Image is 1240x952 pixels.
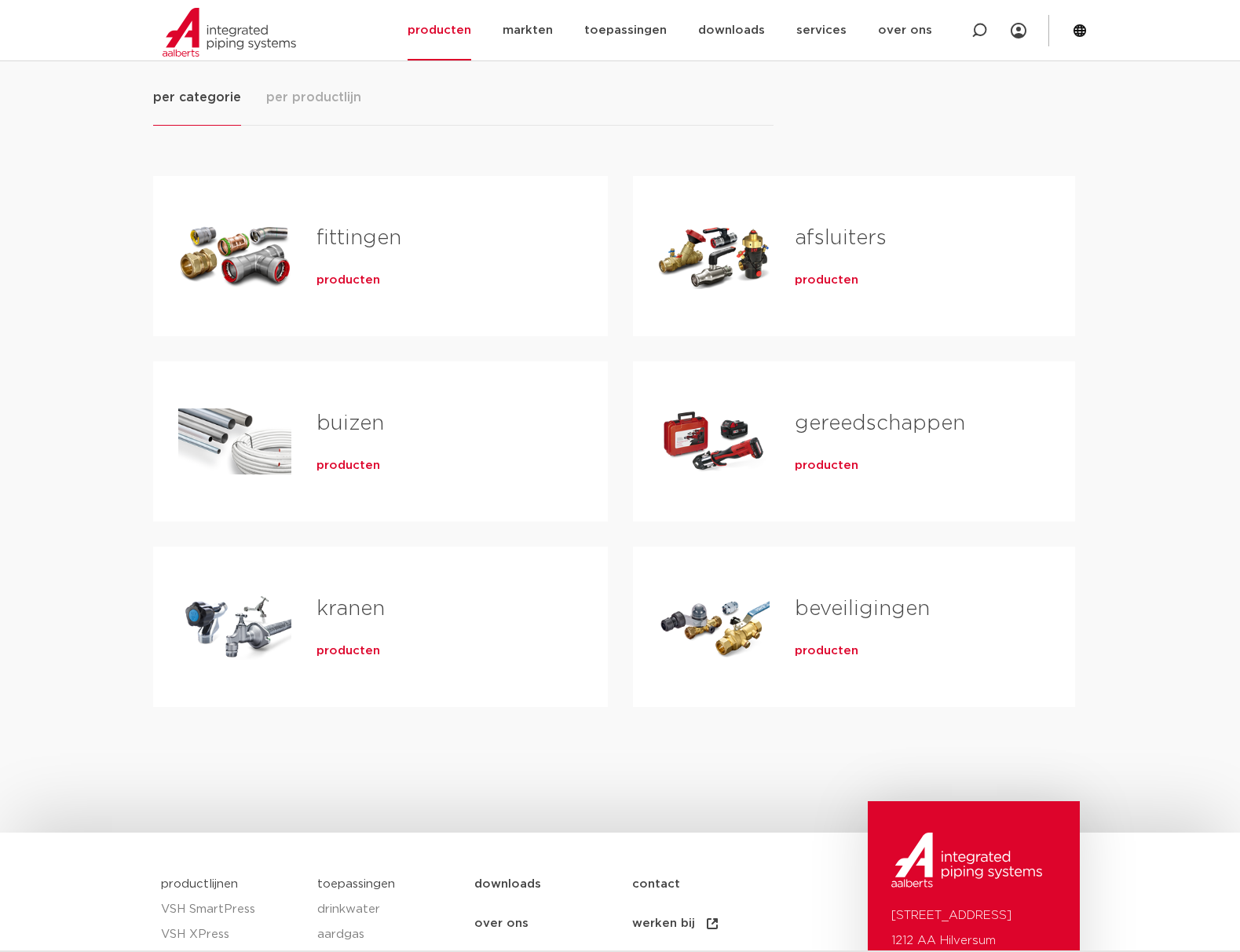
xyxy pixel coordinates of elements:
span: per categorie [153,88,241,107]
a: kranen [316,599,385,619]
a: contact [632,865,790,904]
a: gereedschappen [795,413,965,434]
a: over ons [474,904,632,943]
a: drinkwater [317,897,459,922]
span: per productlijn [266,88,361,107]
a: producten [795,458,858,474]
div: Tabs. Open items met enter of spatie, sluit af met escape en navigeer met de pijltoetsen. [153,87,1088,732]
a: werken bij [632,904,790,943]
a: producten [795,643,858,659]
a: afsluiters [795,228,887,248]
a: productlijnen [161,878,238,890]
a: downloads [474,865,632,904]
a: producten [795,273,858,288]
a: aardgas [317,922,459,947]
a: VSH SmartPress [161,897,302,922]
a: fittingen [316,228,401,248]
a: toepassingen [317,878,395,890]
a: producten [316,458,380,474]
a: producten [316,643,380,659]
a: VSH XPress [161,922,302,947]
a: buizen [316,413,384,434]
a: producten [316,273,380,288]
a: beveiligingen [795,599,930,619]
